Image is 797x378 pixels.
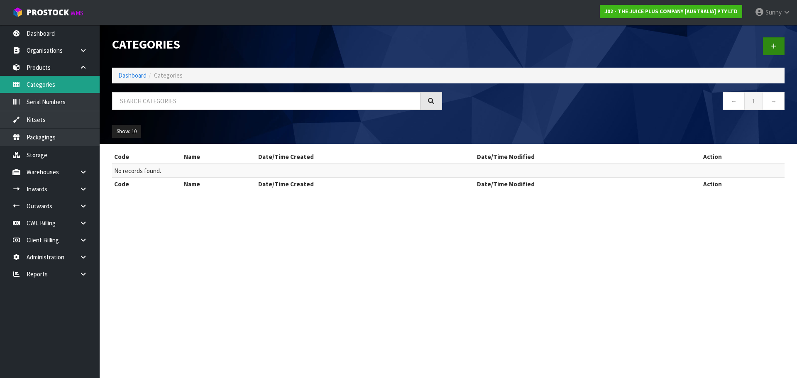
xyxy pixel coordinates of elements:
a: → [763,92,785,110]
img: cube-alt.png [12,7,23,17]
span: Sunny [765,8,782,16]
span: ProStock [27,7,69,18]
a: ← [723,92,745,110]
nav: Page navigation [455,92,785,112]
th: Action [701,178,785,191]
a: Dashboard [118,71,147,79]
a: J02 - THE JUICE PLUS COMPANY [AUSTRALIA] PTY LTD [600,5,742,18]
strong: J02 - THE JUICE PLUS COMPANY [AUSTRALIA] PTY LTD [604,8,738,15]
td: No records found. [112,164,785,178]
th: Date/Time Modified [475,150,701,163]
button: Show: 10 [112,125,141,138]
th: Code [112,150,182,163]
th: Action [701,150,785,163]
th: Date/Time Created [256,178,475,191]
th: Date/Time Modified [475,178,701,191]
small: WMS [71,9,83,17]
input: Search categories [112,92,421,110]
th: Date/Time Created [256,150,475,163]
th: Name [182,178,256,191]
a: 1 [744,92,763,110]
th: Name [182,150,256,163]
h1: Categories [112,37,442,51]
span: Categories [154,71,183,79]
th: Code [112,178,182,191]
